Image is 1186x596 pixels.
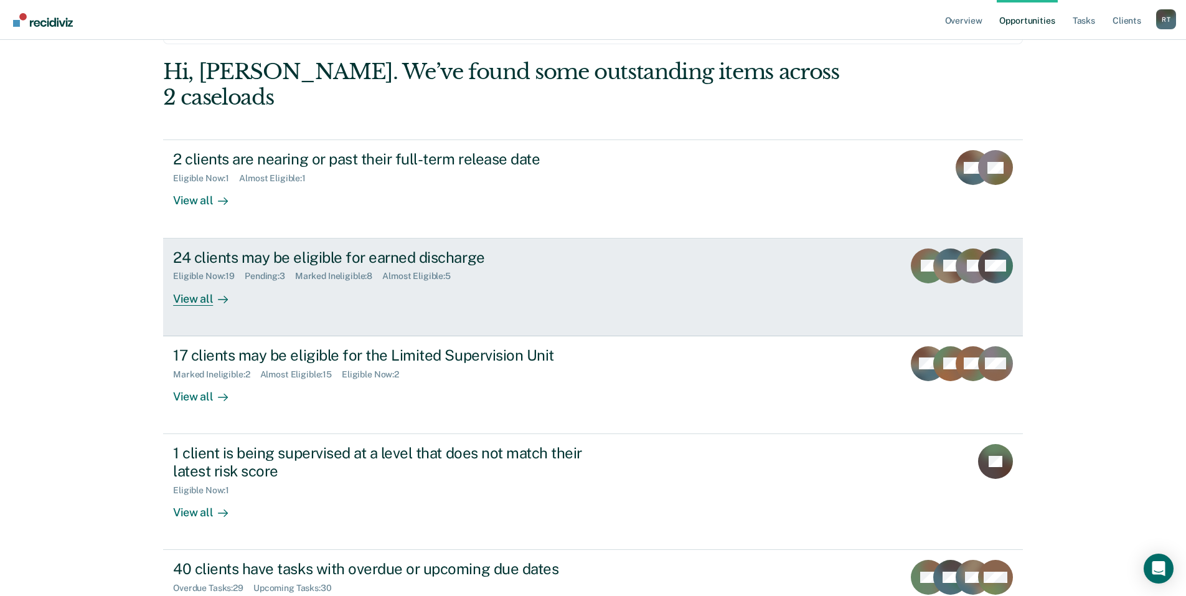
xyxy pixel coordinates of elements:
div: View all [173,495,243,519]
div: Almost Eligible : 1 [239,173,316,184]
a: 1 client is being supervised at a level that does not match their latest risk scoreEligible Now:1... [163,434,1023,550]
img: Recidiviz [13,13,73,27]
div: Marked Ineligible : 8 [295,271,382,281]
div: View all [173,281,243,306]
a: 17 clients may be eligible for the Limited Supervision UnitMarked Ineligible:2Almost Eligible:15E... [163,336,1023,434]
button: Profile dropdown button [1156,9,1176,29]
div: View all [173,379,243,404]
div: Eligible Now : 19 [173,271,245,281]
div: 1 client is being supervised at a level that does not match their latest risk score [173,444,610,480]
div: Marked Ineligible : 2 [173,369,260,380]
a: 24 clients may be eligible for earned dischargeEligible Now:19Pending:3Marked Ineligible:8Almost ... [163,239,1023,336]
div: Eligible Now : 2 [342,369,409,380]
a: 2 clients are nearing or past their full-term release dateEligible Now:1Almost Eligible:1View all [163,140,1023,238]
div: 24 clients may be eligible for earned discharge [173,248,610,267]
div: Open Intercom Messenger [1144,554,1174,584]
div: Almost Eligible : 15 [260,369,342,380]
div: 17 clients may be eligible for the Limited Supervision Unit [173,346,610,364]
div: 2 clients are nearing or past their full-term release date [173,150,610,168]
div: Eligible Now : 1 [173,485,239,496]
div: 40 clients have tasks with overdue or upcoming due dates [173,560,610,578]
div: Hi, [PERSON_NAME]. We’ve found some outstanding items across 2 caseloads [163,59,851,110]
div: Upcoming Tasks : 30 [253,583,342,594]
div: Pending : 3 [245,271,295,281]
div: View all [173,184,243,208]
div: Overdue Tasks : 29 [173,583,253,594]
div: Eligible Now : 1 [173,173,239,184]
div: Almost Eligible : 5 [382,271,461,281]
div: R T [1156,9,1176,29]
